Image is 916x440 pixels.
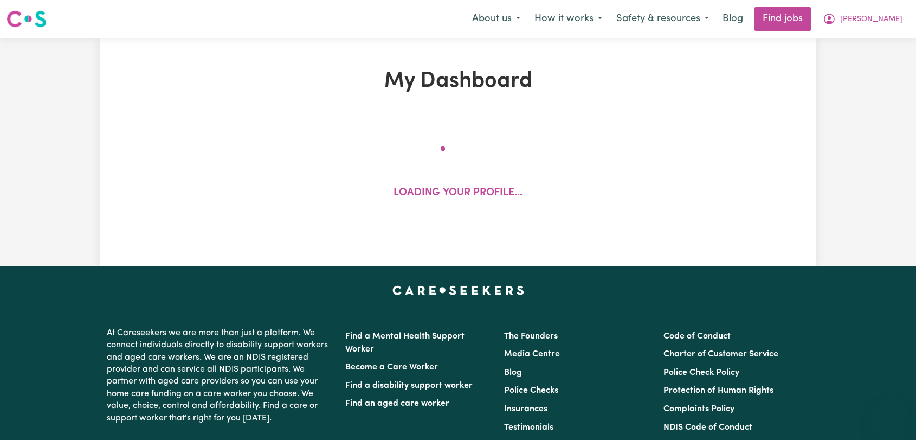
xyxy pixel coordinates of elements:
[504,368,522,377] a: Blog
[873,397,907,431] iframe: Button to launch messaging window
[504,423,553,432] a: Testimonials
[663,368,739,377] a: Police Check Policy
[7,9,47,29] img: Careseekers logo
[504,405,547,413] a: Insurances
[663,405,734,413] a: Complaints Policy
[465,8,527,30] button: About us
[504,332,558,341] a: The Founders
[394,186,522,201] p: Loading your profile...
[345,399,449,408] a: Find an aged care worker
[663,386,773,395] a: Protection of Human Rights
[754,7,811,31] a: Find jobs
[527,8,609,30] button: How it works
[840,14,902,25] span: [PERSON_NAME]
[345,363,438,372] a: Become a Care Worker
[107,323,332,429] p: At Careseekers we are more than just a platform. We connect individuals directly to disability su...
[392,286,524,295] a: Careseekers home page
[345,332,465,354] a: Find a Mental Health Support Worker
[663,423,752,432] a: NDIS Code of Conduct
[7,7,47,31] a: Careseekers logo
[504,350,560,359] a: Media Centre
[663,332,731,341] a: Code of Conduct
[609,8,716,30] button: Safety & resources
[226,68,690,94] h1: My Dashboard
[816,8,909,30] button: My Account
[716,7,750,31] a: Blog
[345,381,473,390] a: Find a disability support worker
[504,386,558,395] a: Police Checks
[663,350,778,359] a: Charter of Customer Service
